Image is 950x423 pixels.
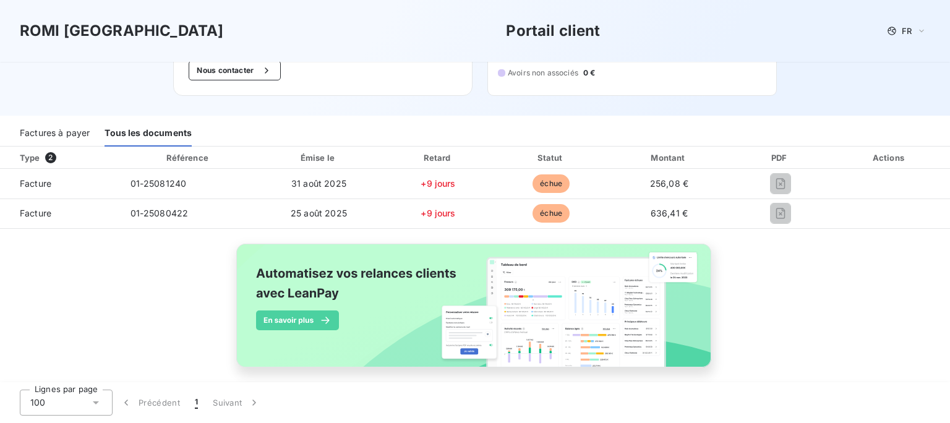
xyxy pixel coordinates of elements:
span: Facture [10,177,111,190]
div: Actions [832,152,948,164]
button: Précédent [113,390,187,416]
span: 636,41 € [651,208,688,218]
span: Avoirs non associés [508,67,578,79]
span: 31 août 2025 [291,178,346,189]
button: Suivant [205,390,268,416]
button: Nous contacter [189,61,280,80]
div: Émise le [259,152,379,164]
span: +9 jours [421,178,455,189]
div: Statut [498,152,605,164]
div: Type [12,152,118,164]
span: 1 [195,396,198,409]
span: 0 € [583,67,595,79]
h3: Portail client [506,20,600,42]
div: Référence [166,153,208,163]
div: Montant [609,152,729,164]
div: Retard [383,152,493,164]
span: FR [902,26,912,36]
span: 256,08 € [650,178,688,189]
span: 2 [45,152,56,163]
span: échue [533,174,570,193]
h3: ROMI [GEOGRAPHIC_DATA] [20,20,223,42]
button: 1 [187,390,205,416]
img: banner [225,236,725,388]
div: PDF [734,152,826,164]
span: 01-25081240 [131,178,187,189]
div: Tous les documents [105,121,192,147]
span: 100 [30,396,45,409]
span: échue [533,204,570,223]
span: 25 août 2025 [291,208,347,218]
span: Facture [10,207,111,220]
span: +9 jours [421,208,455,218]
div: Factures à payer [20,121,90,147]
span: 01-25080422 [131,208,189,218]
